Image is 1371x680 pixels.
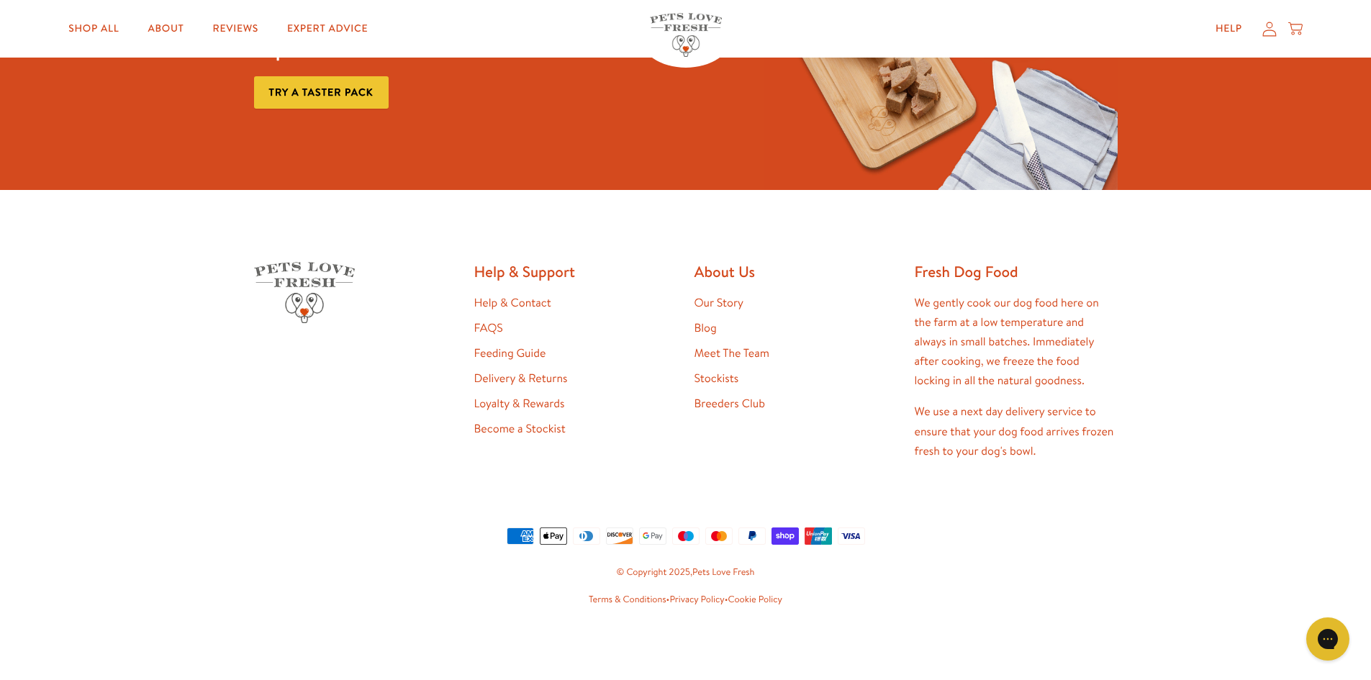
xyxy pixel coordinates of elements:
a: About [136,14,195,43]
a: Feeding Guide [474,345,546,361]
a: Blog [694,320,717,336]
a: Try a taster pack [254,76,389,109]
a: Help [1204,14,1254,43]
h3: Dog food that isn't a chemistry experiment [254,6,607,62]
a: Delivery & Returns [474,371,568,386]
small: © Copyright 2025, [254,565,1118,581]
a: Pets Love Fresh [692,566,754,579]
a: Reviews [202,14,270,43]
h2: About Us [694,262,897,281]
a: Breeders Club [694,396,765,412]
h2: Help & Support [474,262,677,281]
a: Our Story [694,295,744,311]
a: Expert Advice [276,14,379,43]
h2: Fresh Dog Food [915,262,1118,281]
a: Stockists [694,371,739,386]
a: Privacy Policy [669,593,724,606]
a: FAQS [474,320,503,336]
a: Cookie Policy [728,593,782,606]
a: Loyalty & Rewards [474,396,565,412]
img: Pets Love Fresh [254,262,355,323]
p: We gently cook our dog food here on the farm at a low temperature and always in small batches. Im... [915,294,1118,391]
small: • • [254,592,1118,608]
a: Help & Contact [474,295,551,311]
a: Terms & Conditions [589,593,666,606]
a: Become a Stockist [474,421,566,437]
a: Meet The Team [694,345,769,361]
iframe: Gorgias live chat messenger [1299,612,1357,666]
img: Pets Love Fresh [650,13,722,57]
p: We use a next day delivery service to ensure that your dog food arrives frozen fresh to your dog'... [915,402,1118,461]
a: Shop All [57,14,130,43]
